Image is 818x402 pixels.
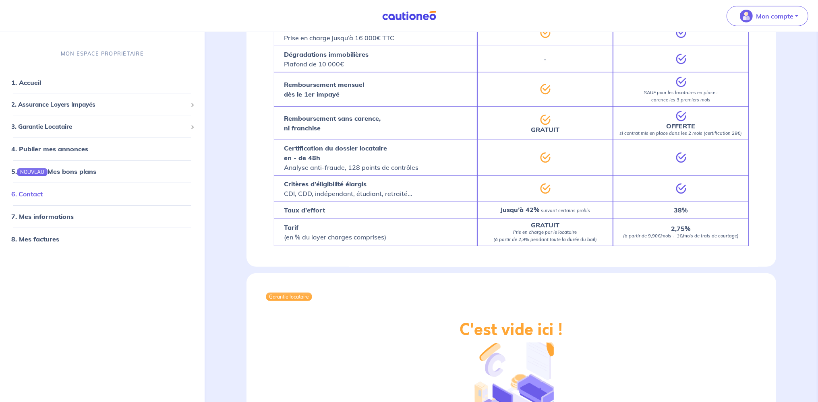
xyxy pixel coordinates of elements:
p: Plafond de 10 000€ [284,49,369,69]
a: 6. Contact [11,190,43,198]
p: Prise en charge jusqu’à 16 000€ TTC [284,23,394,43]
a: 7. Mes informations [11,212,74,221]
div: 7. Mes informations [3,208,201,225]
a: 1. Accueil [11,78,41,87]
button: illu_account_valid_menu.svgMon compte [727,6,808,26]
span: 2. Assurance Loyers Impayés [11,100,187,109]
strong: 2,75% [671,225,691,233]
strong: OFFERTE [667,122,696,130]
p: Analyse anti-fraude, 128 points de contrôles [284,143,418,172]
strong: GRATUIT [531,126,559,134]
div: 5.NOUVEAUMes bons plans [3,163,201,179]
a: 4. Publier mes annonces [11,145,88,153]
img: illu_account_valid_menu.svg [740,10,753,23]
em: si contrat mis en place dans les 2 mois (certification 29€) [620,130,742,136]
h2: C'est vide ici ! [460,320,563,340]
strong: Critères d’éligibilité élargis [284,180,367,188]
strong: Remboursement sans carence, ni franchise [284,114,381,132]
div: 4. Publier mes annonces [3,141,201,157]
div: 6. Contact [3,186,201,202]
strong: Certification du dossier locataire en - de 48h [284,144,387,162]
strong: GRATUIT [531,221,559,229]
a: 5.NOUVEAUMes bons plans [11,167,96,175]
strong: Jusqu’à 42% [500,206,539,214]
div: - [477,46,613,72]
em: Pris en charge par le locataire (à partir de 2,9% pendant toute la durée du bail) [493,229,597,242]
div: 1. Accueil [3,74,201,91]
em: (à partir de 9,90€/mois + 1€/mois de frais de courtage) [623,233,739,239]
strong: Dégradations immobilières [284,50,369,58]
p: Mon compte [756,11,793,21]
strong: Remboursement mensuel dès le 1er impayé [284,80,364,98]
a: 8. Mes factures [11,235,59,243]
strong: Taux d’effort [284,206,325,214]
strong: Tarif [284,223,298,231]
span: 3. Garantie Locataire [11,122,187,132]
p: MON ESPACE PROPRIÉTAIRE [61,50,144,58]
div: Garantie locataire [266,293,312,301]
img: Cautioneo [379,11,439,21]
p: CDI, CDD, indépendant, étudiant, retraité... [284,179,412,198]
strong: 38% [674,206,688,214]
div: 3. Garantie Locataire [3,119,201,135]
em: suivant certains profils [541,208,590,213]
p: (en % du loyer charges comprises) [284,223,386,242]
div: 8. Mes factures [3,231,201,247]
div: 2. Assurance Loyers Impayés [3,97,201,113]
em: SAUF pour les locataires en place : carence les 3 premiers mois [644,90,718,103]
